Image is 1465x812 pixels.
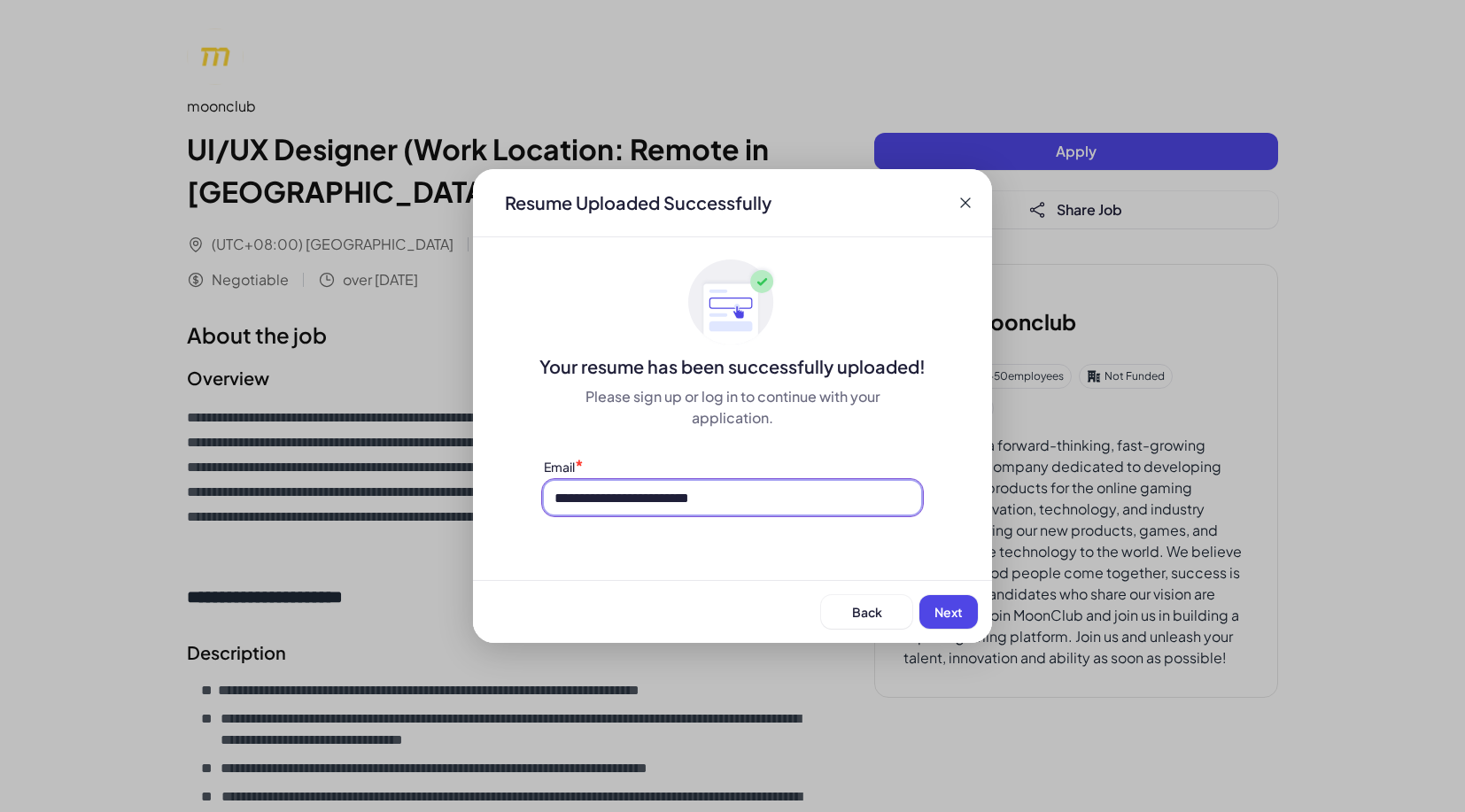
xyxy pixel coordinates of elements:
[688,259,777,347] img: ApplyedMaskGroup3.svg
[544,459,575,475] label: Email
[919,595,978,629] button: Next
[934,604,963,620] span: Next
[852,604,882,620] span: Back
[544,386,921,429] div: Please sign up or log in to continue with your application.
[491,190,786,215] div: Resume Uploaded Successfully
[473,354,992,379] div: Your resume has been successfully uploaded!
[821,595,912,629] button: Back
